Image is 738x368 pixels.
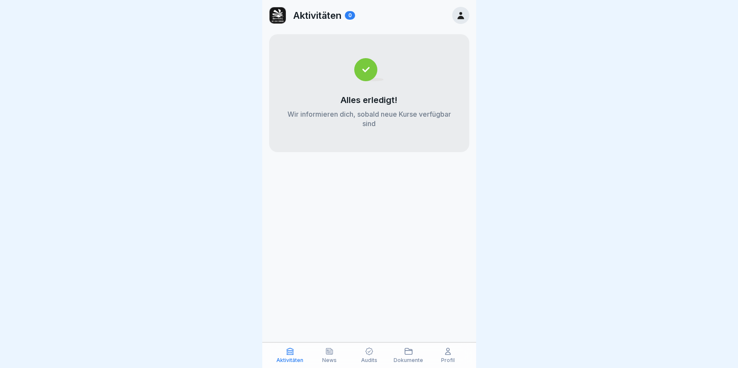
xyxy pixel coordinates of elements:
[394,357,423,363] p: Dokumente
[345,11,355,20] div: 0
[361,357,377,363] p: Audits
[293,10,341,21] p: Aktivitäten
[354,58,384,81] img: completed.svg
[286,109,452,128] p: Wir informieren dich, sobald neue Kurse verfügbar sind
[341,95,397,105] p: Alles erledigt!
[270,7,286,24] img: zazc8asra4ka39jdtci05bj8.png
[441,357,455,363] p: Profil
[322,357,337,363] p: News
[276,357,303,363] p: Aktivitäten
